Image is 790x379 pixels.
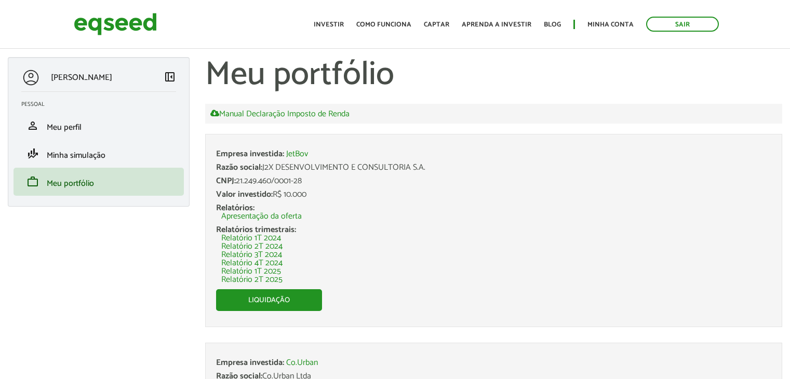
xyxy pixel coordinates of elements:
a: Blog [544,21,561,28]
a: JetBov [286,150,308,158]
a: Sair [646,17,719,32]
span: Minha simulação [47,148,105,163]
a: Relatório 2T 2025 [221,276,283,284]
span: CNPJ: [216,174,236,188]
a: Captar [424,21,449,28]
h2: Pessoal [21,101,184,107]
a: Manual Declaração Imposto de Renda [210,109,350,118]
a: Investir [314,21,344,28]
div: R$ 10.000 [216,191,771,199]
p: [PERSON_NAME] [51,73,112,83]
span: Meu portfólio [47,177,94,191]
span: work [26,175,39,188]
a: Relatório 2T 2024 [221,242,283,251]
a: Apresentação da oferta [221,212,302,221]
span: Valor investido: [216,187,273,201]
span: Razão social: [216,160,262,174]
span: Empresa investida: [216,147,284,161]
a: Minha conta [587,21,634,28]
img: EqSeed [74,10,157,38]
a: finance_modeMinha simulação [21,147,176,160]
a: Como funciona [356,21,411,28]
span: Meu perfil [47,120,82,134]
a: Co.Urban [286,359,318,367]
div: J2X DESENVOLVIMENTO E CONSULTORIA S.A. [216,164,771,172]
span: Empresa investida: [216,356,284,370]
a: Liquidação [216,289,322,311]
a: Relatório 1T 2025 [221,267,281,276]
span: Relatórios trimestrais: [216,223,296,237]
span: person [26,119,39,132]
a: Colapsar menu [164,71,176,85]
a: Relatório 4T 2024 [221,259,283,267]
li: Minha simulação [14,140,184,168]
span: finance_mode [26,147,39,160]
li: Meu portfólio [14,168,184,196]
span: left_panel_close [164,71,176,83]
a: Relatório 1T 2024 [221,234,281,242]
div: 21.249.460/0001-28 [216,177,771,185]
h1: Meu portfólio [205,57,782,93]
a: personMeu perfil [21,119,176,132]
span: Relatórios: [216,201,255,215]
a: Aprenda a investir [462,21,531,28]
li: Meu perfil [14,112,184,140]
a: Relatório 3T 2024 [221,251,282,259]
a: workMeu portfólio [21,175,176,188]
